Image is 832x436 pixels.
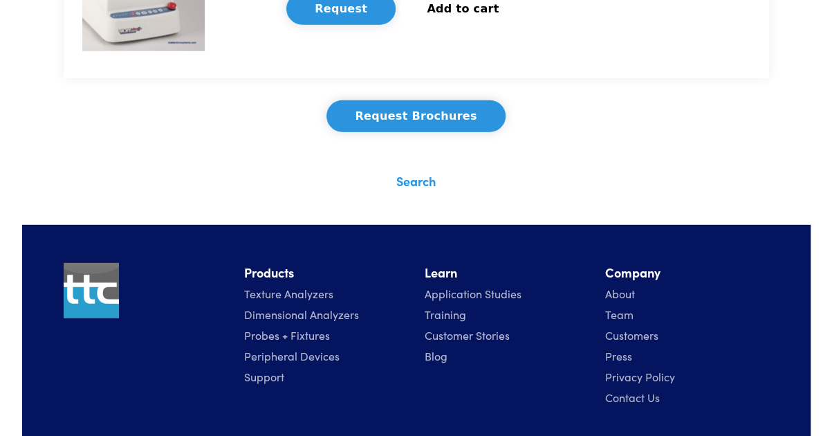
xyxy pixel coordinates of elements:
[244,263,408,283] li: Products
[326,100,505,132] button: Request Brochures
[244,348,340,363] a: Peripheral Devices
[605,369,675,384] a: Privacy Policy
[605,307,634,322] a: Team
[425,348,447,363] a: Blog
[244,307,359,322] a: Dimensional Analyzers
[64,263,119,318] img: ttc_logo_1x1_v1.0.png
[425,286,521,301] a: Application Studies
[244,286,333,301] a: Texture Analyzers
[605,286,635,301] a: About
[244,369,284,384] a: Support
[396,172,436,190] a: Search
[605,263,769,283] li: Company
[425,263,589,283] li: Learn
[244,327,330,343] a: Probes + Fixtures
[425,307,466,322] a: Training
[605,348,632,363] a: Press
[605,390,660,405] a: Contact Us
[605,327,658,343] a: Customers
[425,327,510,343] a: Customer Stories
